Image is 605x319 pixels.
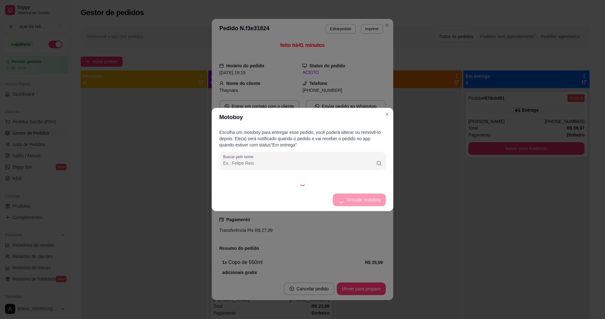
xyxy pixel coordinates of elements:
div: Loading [299,180,306,186]
p: Escolha um motoboy para entregar esse pedido, você poderá alterar ou removê-lo depois. Ele(a) ser... [219,129,386,148]
header: Motoboy [212,108,393,127]
label: Buscar pelo nome [223,154,256,159]
button: Close [382,109,392,119]
input: Buscar pelo nome [223,160,376,166]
